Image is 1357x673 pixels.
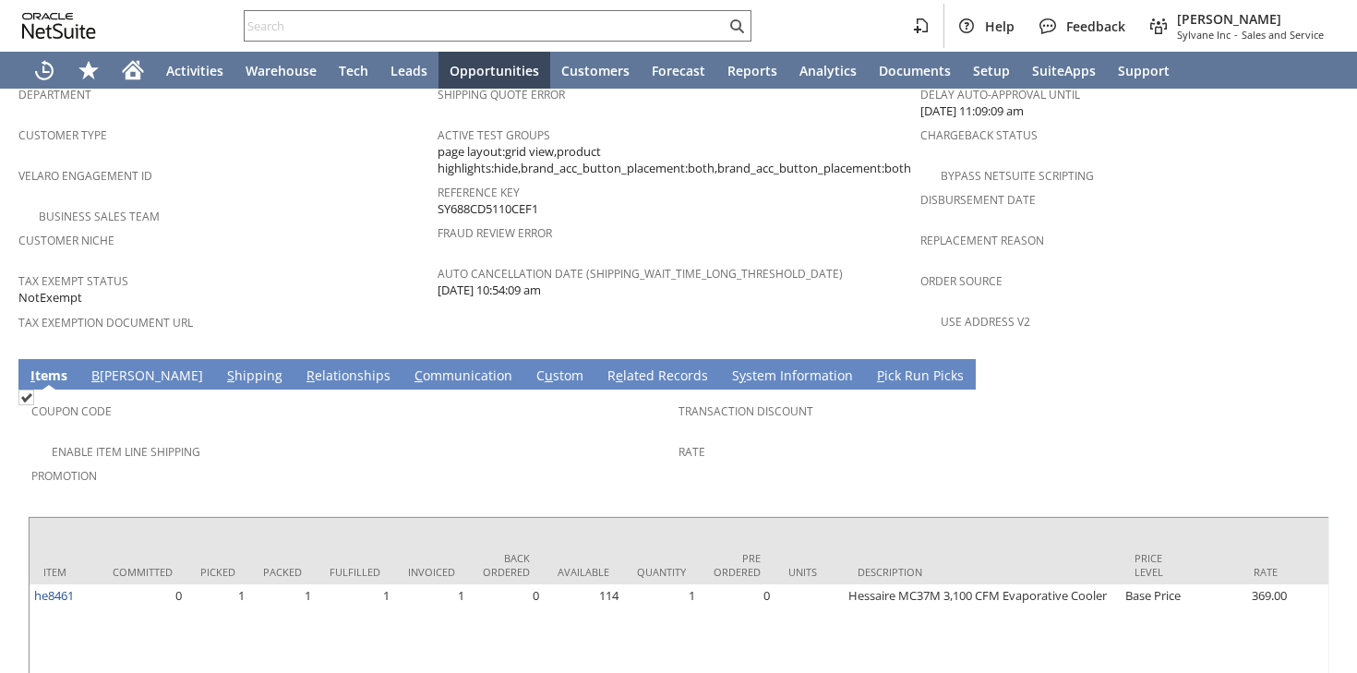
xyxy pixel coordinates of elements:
a: Fraud Review Error [438,225,552,241]
a: System Information [727,367,858,387]
div: Invoiced [408,565,455,579]
a: Auto Cancellation Date (shipping_wait_time_long_threshold_date) [438,266,843,282]
div: Units [788,565,830,579]
a: Recent Records [22,52,66,89]
span: Reports [727,62,777,79]
a: Leads [379,52,438,89]
a: Customers [550,52,641,89]
a: Promotion [31,468,97,484]
span: u [545,367,553,384]
a: Disbursement Date [920,192,1036,208]
a: Pick Run Picks [872,367,968,387]
a: Shipping Quote Error [438,87,565,102]
span: Feedback [1066,18,1125,35]
div: Available [558,565,609,579]
div: Packed [263,565,302,579]
div: Picked [200,565,235,579]
span: [DATE] 11:09:09 am [920,102,1024,120]
img: Checked [18,390,34,405]
div: Item [43,565,85,579]
span: Setup [973,62,1010,79]
a: Items [26,367,72,387]
a: Transaction Discount [678,403,813,419]
span: Documents [879,62,951,79]
span: C [414,367,423,384]
svg: logo [22,13,96,39]
a: he8461 [34,587,74,604]
div: Rate [1204,565,1278,579]
span: Help [985,18,1015,35]
div: Back Ordered [483,551,530,579]
div: Quantity [637,565,686,579]
a: Reports [716,52,788,89]
a: Tax Exemption Document URL [18,315,193,330]
a: Tax Exempt Status [18,273,128,289]
a: Opportunities [438,52,550,89]
span: R [306,367,315,384]
a: Analytics [788,52,868,89]
a: Replacement reason [920,233,1044,248]
a: Communication [410,367,517,387]
a: Order Source [920,273,1003,289]
a: Relationships [302,367,395,387]
a: Bypass NetSuite Scripting [941,168,1094,184]
span: Sales and Service [1242,28,1324,42]
a: Active Test Groups [438,127,550,143]
a: Shipping [222,367,287,387]
a: Tech [328,52,379,89]
a: Forecast [641,52,716,89]
a: Delay Auto-Approval Until [920,87,1080,102]
span: - [1234,28,1238,42]
a: Home [111,52,155,89]
a: SuiteApps [1021,52,1107,89]
div: Price Level [1135,551,1176,579]
a: Documents [868,52,962,89]
a: Rate [678,444,705,460]
a: Velaro Engagement ID [18,168,152,184]
span: Activities [166,62,223,79]
span: NotExempt [18,289,82,306]
span: [PERSON_NAME] [1177,10,1324,28]
div: Fulfilled [330,565,380,579]
a: Support [1107,52,1181,89]
a: Related Records [603,367,713,387]
svg: Shortcuts [78,59,100,81]
a: Custom [532,367,588,387]
a: Enable Item Line Shipping [52,444,200,460]
span: I [30,367,35,384]
div: Committed [113,565,173,579]
a: Reference Key [438,185,520,200]
a: Activities [155,52,234,89]
span: [DATE] 10:54:09 am [438,282,541,299]
a: Business Sales Team [39,209,160,224]
span: page layout:grid view,product highlights:hide,brand_acc_button_placement:both,brand_acc_button_pl... [438,143,911,177]
span: y [739,367,746,384]
span: SuiteApps [1032,62,1096,79]
a: Chargeback Status [920,127,1038,143]
div: Shortcuts [66,52,111,89]
span: Customers [561,62,630,79]
a: Customer Niche [18,233,114,248]
span: P [877,367,884,384]
a: B[PERSON_NAME] [87,367,208,387]
svg: Search [726,15,748,37]
span: Forecast [652,62,705,79]
span: SY688CD5110CEF1 [438,200,538,218]
span: Analytics [799,62,857,79]
div: Description [858,565,1107,579]
span: S [227,367,234,384]
a: Unrolled view on [1305,363,1327,385]
svg: Recent Records [33,59,55,81]
a: Use Address V2 [941,314,1030,330]
span: Tech [339,62,368,79]
span: Leads [390,62,427,79]
a: Setup [962,52,1021,89]
span: B [91,367,100,384]
input: Search [245,15,726,37]
a: Department [18,87,91,102]
a: Coupon Code [31,403,112,419]
a: Customer Type [18,127,107,143]
span: Opportunities [450,62,539,79]
div: Pre Ordered [714,551,761,579]
a: Warehouse [234,52,328,89]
